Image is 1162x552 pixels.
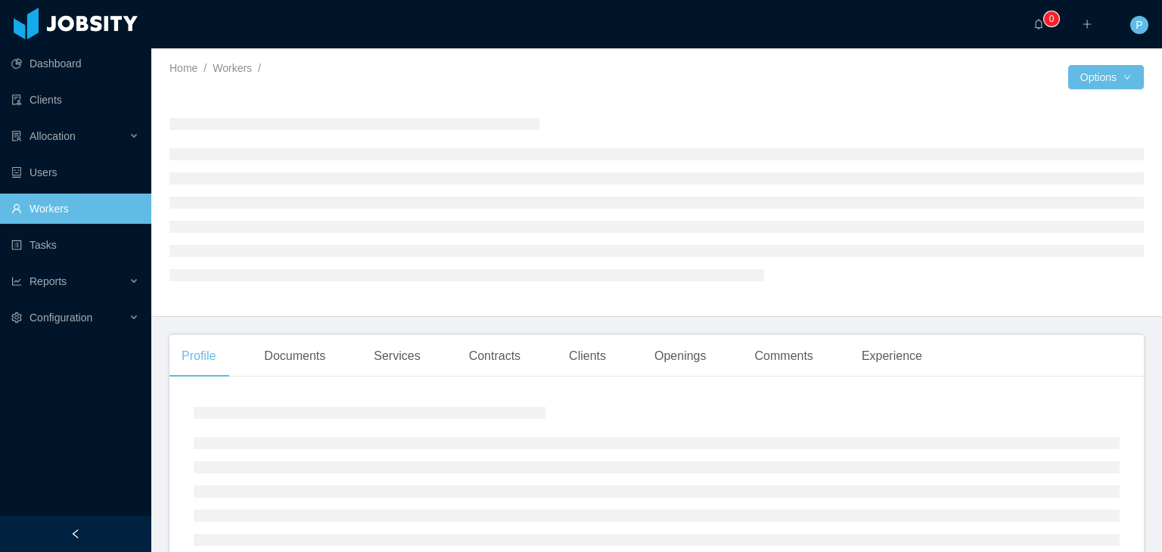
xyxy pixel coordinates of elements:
[30,312,92,324] span: Configuration
[11,194,139,224] a: icon: userWorkers
[11,157,139,188] a: icon: robotUsers
[11,230,139,260] a: icon: profileTasks
[1033,19,1044,29] i: icon: bell
[557,335,618,377] div: Clients
[252,335,337,377] div: Documents
[169,335,228,377] div: Profile
[11,312,22,323] i: icon: setting
[169,62,197,74] a: Home
[11,85,139,115] a: icon: auditClients
[213,62,252,74] a: Workers
[642,335,719,377] div: Openings
[850,335,934,377] div: Experience
[457,335,533,377] div: Contracts
[1044,11,1059,26] sup: 0
[11,48,139,79] a: icon: pie-chartDashboard
[30,275,67,287] span: Reports
[11,276,22,287] i: icon: line-chart
[1068,65,1144,89] button: Optionsicon: down
[11,131,22,141] i: icon: solution
[1082,19,1092,29] i: icon: plus
[362,335,432,377] div: Services
[1136,16,1142,34] span: P
[204,62,207,74] span: /
[30,130,76,142] span: Allocation
[258,62,261,74] span: /
[743,335,825,377] div: Comments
